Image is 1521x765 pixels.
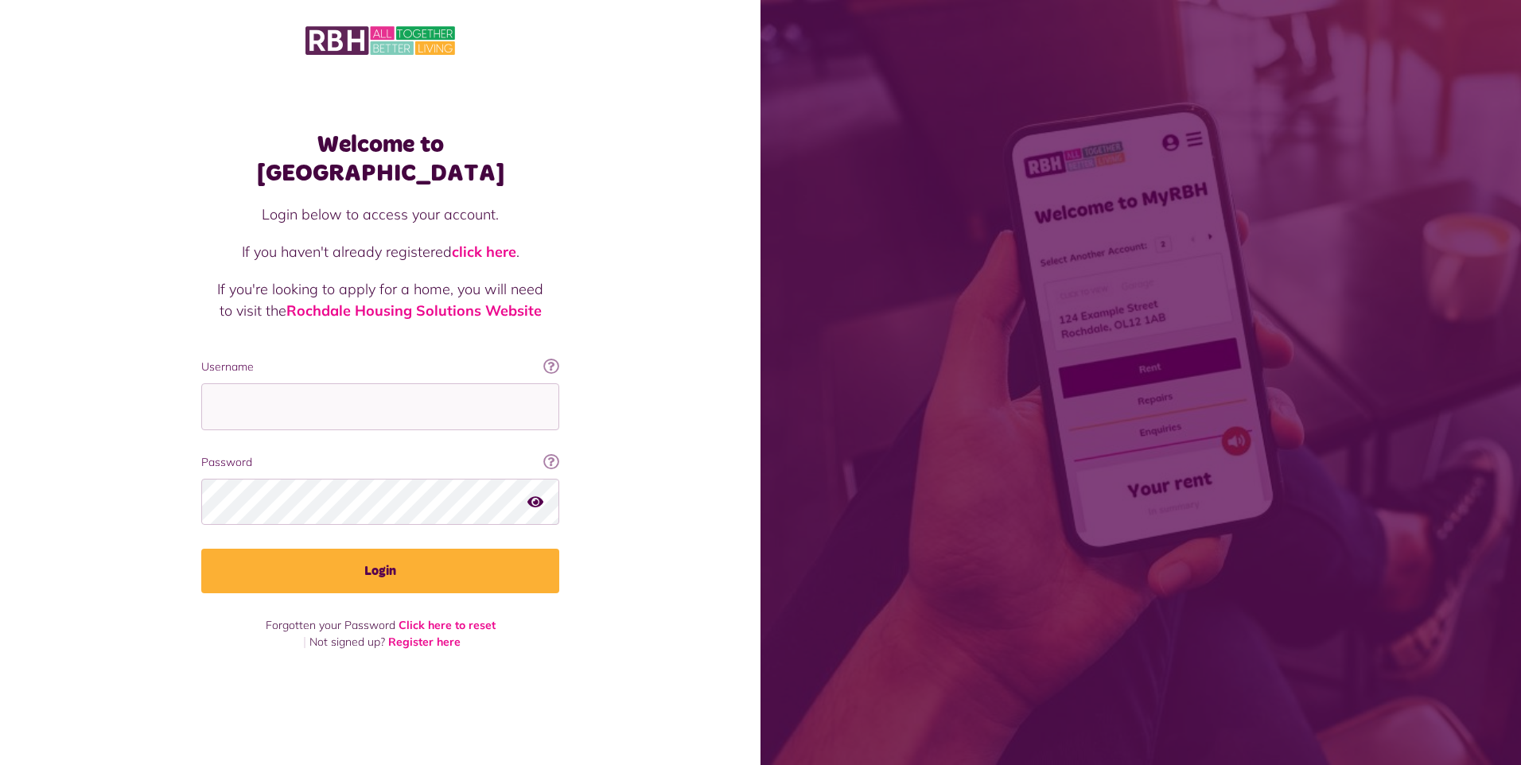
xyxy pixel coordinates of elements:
[217,278,543,321] p: If you're looking to apply for a home, you will need to visit the
[266,618,395,632] span: Forgotten your Password
[217,204,543,225] p: Login below to access your account.
[201,359,559,375] label: Username
[388,635,461,649] a: Register here
[399,618,496,632] a: Click here to reset
[217,241,543,262] p: If you haven't already registered .
[201,130,559,188] h1: Welcome to [GEOGRAPHIC_DATA]
[305,24,455,57] img: MyRBH
[309,635,385,649] span: Not signed up?
[201,549,559,593] button: Login
[452,243,516,261] a: click here
[286,301,542,320] a: Rochdale Housing Solutions Website
[201,454,559,471] label: Password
